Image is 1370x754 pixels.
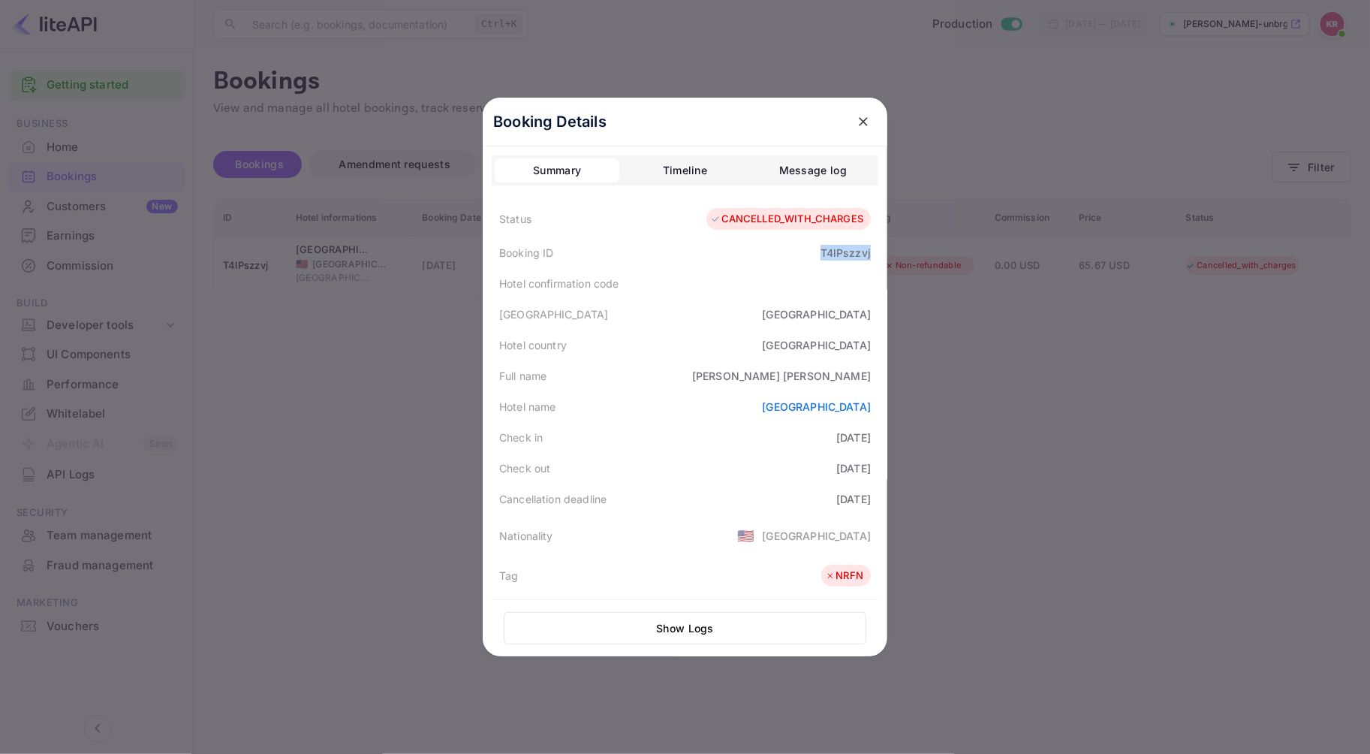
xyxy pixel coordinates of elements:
div: Message log [779,161,847,179]
div: [GEOGRAPHIC_DATA] [762,528,871,544]
div: [PERSON_NAME] [PERSON_NAME] [692,368,871,384]
div: Tag [499,568,518,584]
div: Summary [533,161,581,179]
div: Booking ID [499,245,554,261]
span: United States [737,522,754,549]
p: Booking Details [493,110,607,133]
button: Show Logs [504,612,866,644]
div: Hotel confirmation code [499,276,619,291]
div: NRFN [825,569,863,584]
div: Check in [499,430,543,445]
a: [GEOGRAPHIC_DATA] [762,400,871,413]
div: [DATE] [836,491,871,507]
div: CANCELLED_WITH_CHARGES [710,212,863,227]
div: [DATE] [836,460,871,476]
button: close [850,108,877,135]
div: Nationality [499,528,553,544]
div: Full name [499,368,546,384]
div: Check out [499,460,550,476]
div: Status [499,211,531,227]
div: [GEOGRAPHIC_DATA] [762,306,871,322]
button: Summary [495,158,619,182]
div: Timeline [663,161,707,179]
div: [DATE] [836,430,871,445]
div: Hotel name [499,399,556,415]
button: Message log [751,158,875,182]
div: [GEOGRAPHIC_DATA] [762,337,871,353]
div: [GEOGRAPHIC_DATA] [499,306,609,322]
div: Cancellation deadline [499,491,607,507]
button: Timeline [622,158,747,182]
div: Hotel country [499,337,567,353]
div: T4lPszzvj [820,245,871,261]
